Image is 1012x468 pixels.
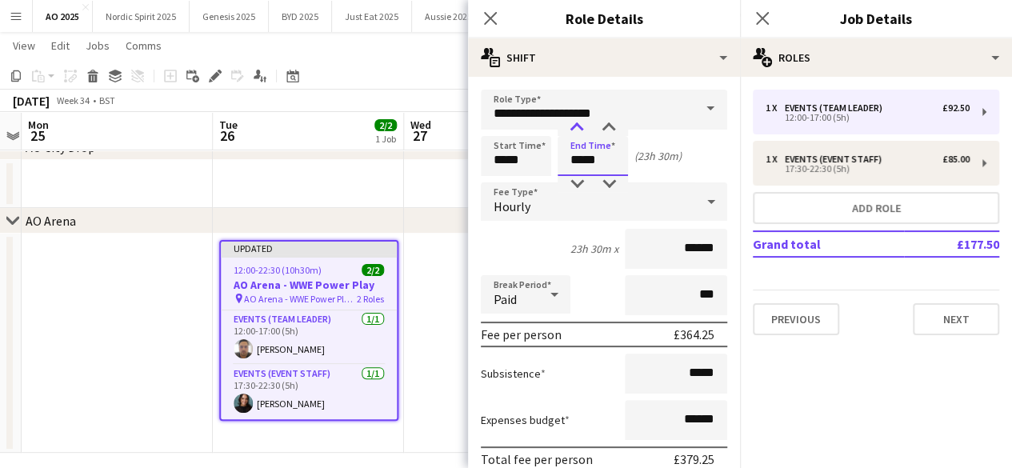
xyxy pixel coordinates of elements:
[221,242,397,254] div: Updated
[244,293,357,305] span: AO Arena - WWE Power Play - times tbc
[86,38,110,53] span: Jobs
[357,293,384,305] span: 2 Roles
[766,165,970,173] div: 17:30-22:30 (5h)
[481,366,546,381] label: Subsistence
[79,35,116,56] a: Jobs
[33,1,93,32] button: AO 2025
[570,242,618,256] div: 23h 30m x
[494,291,517,307] span: Paid
[785,154,888,165] div: Events (Event Staff)
[219,118,238,132] span: Tue
[740,38,1012,77] div: Roles
[942,154,970,165] div: £85.00
[408,126,431,145] span: 27
[119,35,168,56] a: Comms
[481,413,570,427] label: Expenses budget
[126,38,162,53] span: Comms
[753,231,904,257] td: Grand total
[26,213,76,229] div: AO Arena
[740,8,1012,29] h3: Job Details
[221,310,397,365] app-card-role: Events (Team Leader)1/112:00-17:00 (5h)[PERSON_NAME]
[45,35,76,56] a: Edit
[674,451,714,467] div: £379.25
[221,365,397,419] app-card-role: Events (Event Staff)1/117:30-22:30 (5h)[PERSON_NAME]
[13,93,50,109] div: [DATE]
[785,102,889,114] div: Events (Team Leader)
[93,1,190,32] button: Nordic Spirit 2025
[221,278,397,292] h3: AO Arena - WWE Power Play
[99,94,115,106] div: BST
[412,1,486,32] button: Aussie 2025
[410,118,431,132] span: Wed
[217,126,238,145] span: 26
[481,326,562,342] div: Fee per person
[13,38,35,53] span: View
[53,94,93,106] span: Week 34
[374,119,397,131] span: 2/2
[481,451,593,467] div: Total fee per person
[51,38,70,53] span: Edit
[234,264,322,276] span: 12:00-22:30 (10h30m)
[190,1,269,32] button: Genesis 2025
[766,114,970,122] div: 12:00-17:00 (5h)
[362,264,384,276] span: 2/2
[26,126,49,145] span: 25
[6,35,42,56] a: View
[332,1,412,32] button: Just Eat 2025
[269,1,332,32] button: BYD 2025
[219,240,398,421] app-job-card: Updated12:00-22:30 (10h30m)2/2AO Arena - WWE Power Play AO Arena - WWE Power Play - times tbc2 Ro...
[942,102,970,114] div: £92.50
[468,8,740,29] h3: Role Details
[766,102,785,114] div: 1 x
[674,326,714,342] div: £364.25
[468,38,740,77] div: Shift
[375,133,396,145] div: 1 Job
[766,154,785,165] div: 1 x
[913,303,999,335] button: Next
[634,149,682,163] div: (23h 30m)
[28,118,49,132] span: Mon
[904,231,999,257] td: £177.50
[753,192,999,224] button: Add role
[753,303,839,335] button: Previous
[494,198,530,214] span: Hourly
